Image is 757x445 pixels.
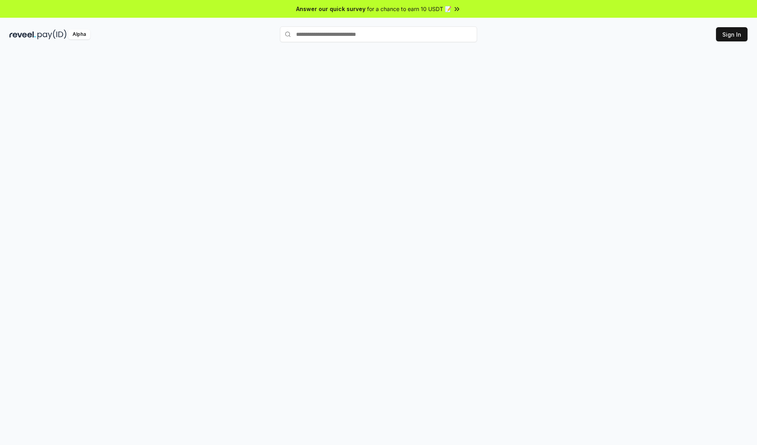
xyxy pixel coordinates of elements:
div: Alpha [68,30,90,39]
img: pay_id [37,30,67,39]
button: Sign In [716,27,748,41]
span: for a chance to earn 10 USDT 📝 [367,5,451,13]
span: Answer our quick survey [296,5,365,13]
img: reveel_dark [9,30,36,39]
